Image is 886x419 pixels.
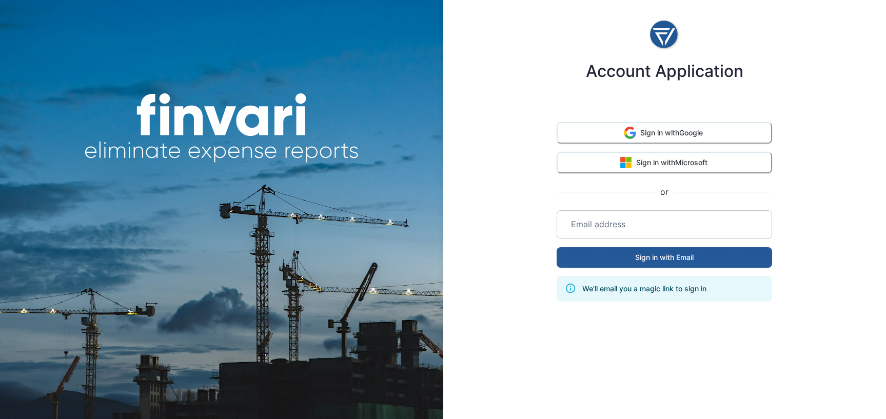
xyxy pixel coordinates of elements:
[649,16,680,53] img: logo
[656,186,674,198] span: or
[557,247,772,268] button: Sign in with Email
[582,279,706,298] div: We'll email you a magic link to sign in
[557,122,772,144] button: Sign in withGoogle
[557,152,772,173] button: Sign in withMicrosoft
[586,62,743,81] h4: Account Application
[84,93,359,163] img: finvari headline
